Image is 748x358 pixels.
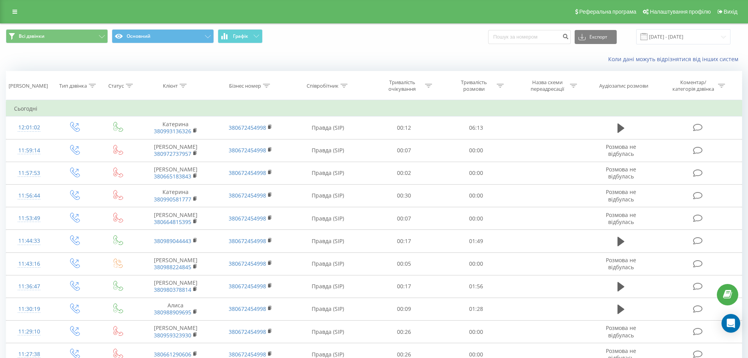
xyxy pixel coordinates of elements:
[368,298,440,320] td: 00:09
[606,143,636,157] span: Розмова не відбулась
[59,83,87,89] div: Тип дзвінка
[440,184,512,207] td: 00:00
[288,207,368,230] td: Правда (SIP)
[154,351,191,358] a: 380661290606
[229,305,266,312] a: 380672454998
[440,139,512,162] td: 00:00
[608,55,742,63] a: Коли дані можуть відрізнятися вiд інших систем
[138,139,213,162] td: [PERSON_NAME]
[138,321,213,343] td: [PERSON_NAME]
[112,29,214,43] button: Основний
[14,302,44,317] div: 11:30:19
[526,79,568,92] div: Назва схеми переадресації
[229,192,266,199] a: 380672454998
[440,162,512,184] td: 00:00
[288,162,368,184] td: Правда (SIP)
[440,116,512,139] td: 06:13
[440,207,512,230] td: 00:00
[14,256,44,272] div: 11:43:16
[138,275,213,298] td: [PERSON_NAME]
[488,30,571,44] input: Пошук за номером
[670,79,716,92] div: Коментар/категорія дзвінка
[14,166,44,181] div: 11:57:53
[229,169,266,176] a: 380672454998
[14,279,44,294] div: 11:36:47
[154,332,191,339] a: 380959323930
[233,34,248,39] span: Графік
[368,184,440,207] td: 00:30
[288,139,368,162] td: Правда (SIP)
[154,150,191,157] a: 380972737957
[606,256,636,271] span: Розмова не відбулась
[579,9,637,15] span: Реферальна програма
[368,275,440,298] td: 00:17
[14,188,44,203] div: 11:56:44
[368,230,440,252] td: 00:17
[368,252,440,275] td: 00:05
[19,33,44,39] span: Всі дзвінки
[14,233,44,249] div: 11:44:33
[440,321,512,343] td: 00:00
[368,207,440,230] td: 00:07
[229,351,266,358] a: 380672454998
[154,196,191,203] a: 380990581777
[6,29,108,43] button: Всі дзвінки
[381,79,423,92] div: Тривалість очікування
[229,215,266,222] a: 380672454998
[453,79,495,92] div: Тривалість розмови
[218,29,263,43] button: Графік
[368,139,440,162] td: 00:07
[606,211,636,226] span: Розмова не відбулась
[154,309,191,316] a: 380988909695
[14,120,44,135] div: 12:01:02
[229,260,266,267] a: 380672454998
[229,83,261,89] div: Бізнес номер
[288,321,368,343] td: Правда (SIP)
[440,275,512,298] td: 01:56
[154,218,191,226] a: 380664815395
[440,252,512,275] td: 00:00
[229,237,266,245] a: 380672454998
[154,173,191,180] a: 380665183843
[9,83,48,89] div: [PERSON_NAME]
[288,275,368,298] td: Правда (SIP)
[6,101,742,116] td: Сьогодні
[138,298,213,320] td: Алиса
[599,83,648,89] div: Аудіозапис розмови
[606,188,636,203] span: Розмова не відбулась
[368,116,440,139] td: 00:12
[138,184,213,207] td: Катерина
[368,162,440,184] td: 00:02
[138,207,213,230] td: [PERSON_NAME]
[288,184,368,207] td: Правда (SIP)
[229,146,266,154] a: 380672454998
[138,116,213,139] td: Катерина
[288,298,368,320] td: Правда (SIP)
[154,237,191,245] a: 380989044443
[440,230,512,252] td: 01:49
[154,286,191,293] a: 380980378814
[650,9,711,15] span: Налаштування профілю
[154,127,191,135] a: 380993136326
[154,263,191,271] a: 380988224845
[14,324,44,339] div: 11:29:10
[229,282,266,290] a: 380672454998
[138,252,213,275] td: [PERSON_NAME]
[288,116,368,139] td: Правда (SIP)
[108,83,124,89] div: Статус
[606,324,636,339] span: Розмова не відбулась
[440,298,512,320] td: 01:28
[163,83,178,89] div: Клієнт
[14,143,44,158] div: 11:59:14
[288,230,368,252] td: Правда (SIP)
[722,314,740,333] div: Open Intercom Messenger
[229,124,266,131] a: 380672454998
[138,162,213,184] td: [PERSON_NAME]
[307,83,339,89] div: Співробітник
[368,321,440,343] td: 00:26
[288,252,368,275] td: Правда (SIP)
[606,166,636,180] span: Розмова не відбулась
[229,328,266,335] a: 380672454998
[14,211,44,226] div: 11:53:49
[724,9,737,15] span: Вихід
